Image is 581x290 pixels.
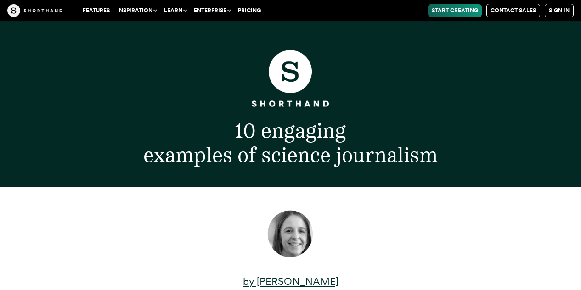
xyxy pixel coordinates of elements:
a: Start Creating [428,4,482,17]
h2: 10 engaging examples of science journalism [53,119,528,167]
a: Features [79,4,113,17]
img: The Craft [7,4,62,17]
a: by [PERSON_NAME] [243,275,338,287]
a: Pricing [234,4,265,17]
a: Sign in [545,4,574,17]
a: Contact Sales [486,4,540,17]
button: Inspiration [113,4,160,17]
button: Enterprise [190,4,234,17]
button: Learn [160,4,190,17]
